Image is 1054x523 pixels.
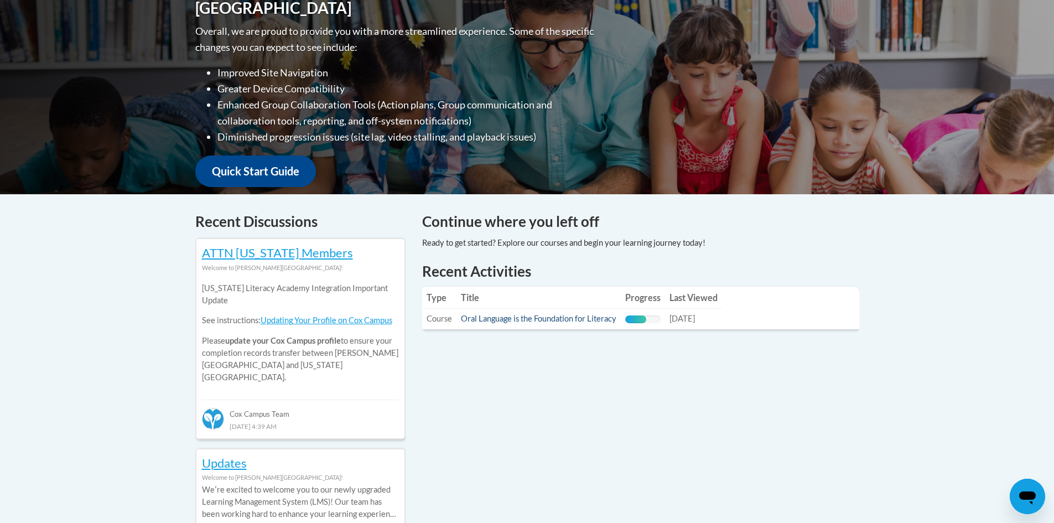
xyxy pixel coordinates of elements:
[202,282,399,307] p: [US_STATE] Literacy Academy Integration Important Update
[422,287,456,309] th: Type
[202,262,399,274] div: Welcome to [PERSON_NAME][GEOGRAPHIC_DATA]!
[217,97,596,129] li: Enhanced Group Collaboration Tools (Action plans, Group communication and collaboration tools, re...
[195,211,406,232] h4: Recent Discussions
[621,287,665,309] th: Progress
[195,23,596,55] p: Overall, we are proud to provide you with a more streamlined experience. Some of the specific cha...
[225,336,341,345] b: update your Cox Campus profile
[422,261,859,281] h1: Recent Activities
[217,129,596,145] li: Diminished progression issues (site lag, video stalling, and playback issues)
[202,455,247,470] a: Updates
[625,315,646,323] div: Progress, %
[202,484,399,520] p: Weʹre excited to welcome you to our newly upgraded Learning Management System (LMS)! Our team has...
[202,274,399,392] div: Please to ensure your completion records transfer between [PERSON_NAME][GEOGRAPHIC_DATA] and [US_...
[202,472,399,484] div: Welcome to [PERSON_NAME][GEOGRAPHIC_DATA]!
[1010,479,1045,514] iframe: Button to launch messaging window
[202,408,224,430] img: Cox Campus Team
[217,81,596,97] li: Greater Device Compatibility
[202,400,399,420] div: Cox Campus Team
[261,315,392,325] a: Updating Your Profile on Cox Campus
[665,287,722,309] th: Last Viewed
[461,314,616,323] a: Oral Language is the Foundation for Literacy
[202,245,353,260] a: ATTN [US_STATE] Members
[427,314,452,323] span: Course
[202,314,399,327] p: See instructions:
[202,420,399,432] div: [DATE] 4:39 AM
[195,156,316,187] a: Quick Start Guide
[422,211,859,232] h4: Continue where you left off
[669,314,695,323] span: [DATE]
[217,65,596,81] li: Improved Site Navigation
[456,287,621,309] th: Title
